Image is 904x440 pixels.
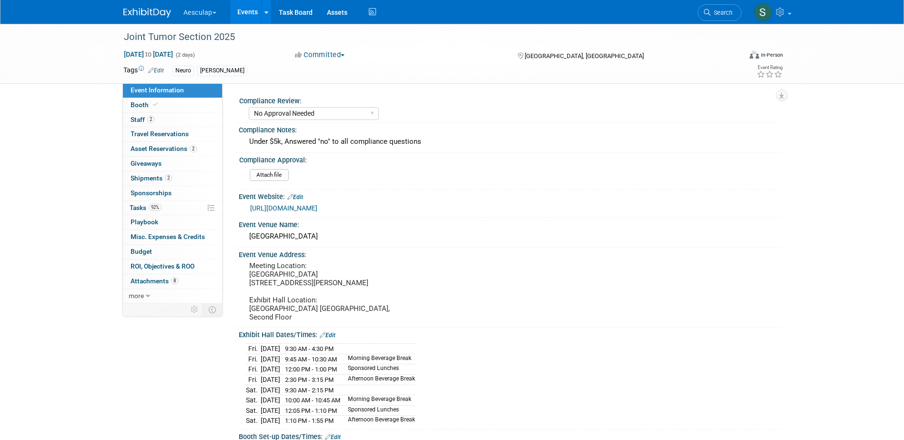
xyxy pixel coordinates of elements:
div: Event Format [685,50,783,64]
span: Misc. Expenses & Credits [131,233,205,240]
div: Neuro [173,66,194,76]
td: [DATE] [261,405,280,416]
td: Sat. [246,385,261,395]
div: [GEOGRAPHIC_DATA] [246,229,774,244]
td: Fri. [246,364,261,375]
div: Exhibit Hall Dates/Times: [239,328,781,340]
span: [DATE] [DATE] [123,50,173,59]
span: 10:00 AM - 10:45 AM [285,397,340,404]
div: Joint Tumor Section 2025 [121,29,727,46]
i: Booth reservation complete [153,102,158,107]
td: Fri. [246,354,261,364]
img: Sara Hurson [754,3,772,21]
div: In-Person [761,51,783,59]
td: Sat. [246,405,261,416]
span: Giveaways [131,160,162,167]
a: Travel Reservations [123,127,222,141]
a: Sponsorships [123,186,222,200]
div: Under $5k, Answered "no" to all compliance questions [246,134,774,149]
td: [DATE] [261,416,280,426]
span: [GEOGRAPHIC_DATA], [GEOGRAPHIC_DATA] [525,52,644,60]
span: Attachments [131,277,178,285]
td: [DATE] [261,385,280,395]
a: [URL][DOMAIN_NAME] [250,204,317,212]
span: Sponsorships [131,189,172,197]
div: Compliance Notes: [239,123,781,135]
td: Sponsored Lunches [342,405,415,416]
span: 9:45 AM - 10:30 AM [285,356,337,363]
td: [DATE] [261,354,280,364]
span: Travel Reservations [131,130,189,138]
a: Edit [320,332,335,339]
td: Tags [123,65,164,76]
span: 12:05 PM - 1:10 PM [285,407,337,414]
span: Booth [131,101,160,109]
td: Sponsored Lunches [342,364,415,375]
span: 1:10 PM - 1:55 PM [285,417,334,424]
td: Sat. [246,416,261,426]
div: Compliance Approval: [239,153,777,165]
div: [PERSON_NAME] [197,66,247,76]
div: Event Website: [239,190,781,202]
td: Toggle Event Tabs [203,303,222,316]
a: more [123,289,222,303]
td: Sat. [246,395,261,406]
span: 2 [190,145,197,152]
a: Booth [123,98,222,112]
a: Budget [123,245,222,259]
td: [DATE] [261,344,280,354]
a: Staff2 [123,113,222,127]
span: more [129,292,144,300]
td: Afternoon Beverage Break [342,375,415,385]
span: to [144,50,153,58]
td: Fri. [246,375,261,385]
span: 9:30 AM - 4:30 PM [285,345,334,352]
a: Misc. Expenses & Credits [123,230,222,244]
td: [DATE] [261,395,280,406]
td: Afternoon Beverage Break [342,416,415,426]
span: Search [711,9,732,16]
a: Giveaways [123,157,222,171]
span: 2 [165,174,172,181]
a: ROI, Objectives & ROO [123,260,222,274]
span: 2:30 PM - 3:15 PM [285,376,334,383]
div: Event Rating [757,65,782,70]
a: Edit [287,194,303,200]
span: Staff [131,116,154,123]
td: Personalize Event Tab Strip [186,303,203,316]
span: 8 [171,277,178,284]
a: Event Information [123,83,222,98]
span: Playbook [131,218,158,226]
span: Tasks [130,204,162,211]
td: Fri. [246,344,261,354]
span: 2 [147,116,154,123]
div: Compliance Review: [239,94,777,106]
span: (2 days) [175,52,195,58]
td: [DATE] [261,375,280,385]
a: Search [698,4,741,21]
a: Shipments2 [123,171,222,186]
a: Attachments8 [123,274,222,289]
span: Asset Reservations [131,145,197,152]
span: Shipments [131,174,172,182]
span: Event Information [131,86,184,94]
span: ROI, Objectives & ROO [131,262,194,270]
td: Morning Beverage Break [342,354,415,364]
img: Format-Inperson.png [750,51,759,59]
a: Asset Reservations2 [123,142,222,156]
span: 12:00 PM - 1:00 PM [285,366,337,373]
td: [DATE] [261,364,280,375]
span: 9:30 AM - 2:15 PM [285,387,334,394]
a: Playbook [123,215,222,230]
span: 92% [149,204,162,211]
button: Committed [292,50,348,60]
div: Event Venue Name: [239,218,781,230]
td: Morning Beverage Break [342,395,415,406]
a: Tasks92% [123,201,222,215]
img: ExhibitDay [123,8,171,18]
a: Edit [148,67,164,74]
pre: Meeting Location: [GEOGRAPHIC_DATA] [STREET_ADDRESS][PERSON_NAME] Exhibit Hall Location: [GEOGRAP... [249,261,454,321]
span: Budget [131,248,152,255]
div: Event Venue Address: [239,248,781,260]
